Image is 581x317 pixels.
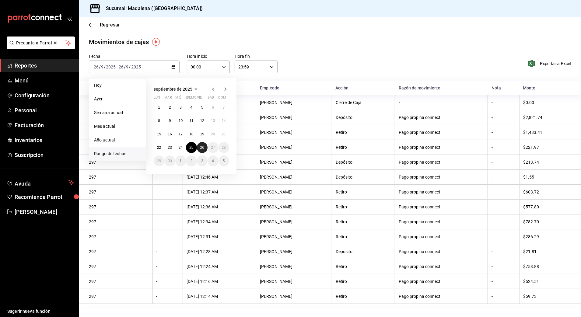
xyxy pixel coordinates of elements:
[222,119,226,123] abbr: 14 de septiembre de 2025
[187,264,252,269] div: [DATE] 12:24 AM
[336,234,391,239] div: Retiro
[104,64,106,69] span: /
[523,249,571,254] div: $21.81
[492,219,516,224] div: -
[260,85,328,90] div: Empleado
[208,129,218,140] button: 20 de septiembre de 2025
[399,294,484,299] div: Pago propina connect
[15,151,74,159] span: Suscripción
[175,102,186,113] button: 3 de septiembre de 2025
[399,160,484,165] div: Pago propina connect
[492,294,516,299] div: -
[67,16,72,21] button: open_drawer_menu
[89,204,149,209] div: 297
[117,64,118,69] span: -
[106,64,116,69] input: ----
[399,279,484,284] div: Pago propina connect
[208,102,218,113] button: 6 de septiembre de 2025
[336,190,391,194] div: Retiro
[200,145,204,150] abbr: 26 de septiembre de 2025
[260,294,328,299] div: [PERSON_NAME]
[492,264,516,269] div: -
[200,119,204,123] abbr: 12 de septiembre de 2025
[492,130,516,135] div: -
[201,105,203,110] abbr: 5 de septiembre de 2025
[523,160,571,165] div: $213.74
[523,234,571,239] div: $286.29
[260,160,328,165] div: [PERSON_NAME]
[336,85,391,90] div: Acción
[399,85,484,90] div: Razón de movimiento
[168,159,172,163] abbr: 30 de septiembre de 2025
[156,204,179,209] div: -
[211,145,215,150] abbr: 27 de septiembre de 2025
[156,234,179,239] div: -
[260,145,328,150] div: [PERSON_NAME]
[158,105,160,110] abbr: 1 de septiembre de 2025
[94,137,141,143] span: Año actual
[179,119,183,123] abbr: 10 de septiembre de 2025
[89,294,149,299] div: 297
[219,155,229,166] button: 5 de octubre de 2025
[260,204,328,209] div: [PERSON_NAME]
[260,175,328,179] div: [PERSON_NAME]
[129,64,131,69] span: /
[492,160,516,165] div: -
[492,115,516,120] div: -
[175,129,186,140] button: 17 de septiembre de 2025
[223,159,225,163] abbr: 5 de octubre de 2025
[89,219,149,224] div: 297
[157,145,161,150] abbr: 22 de septiembre de 2025
[189,145,193,150] abbr: 25 de septiembre de 2025
[175,115,186,126] button: 10 de septiembre de 2025
[492,234,516,239] div: -
[211,132,215,136] abbr: 20 de septiembre de 2025
[152,38,160,46] img: Tooltip marker
[399,190,484,194] div: Pago propina connect
[336,264,391,269] div: Retiro
[336,175,391,179] div: Depósito
[399,234,484,239] div: Pago propina connect
[15,91,74,99] span: Configuración
[118,64,124,69] input: --
[197,129,208,140] button: 19 de septiembre de 2025
[156,279,179,284] div: -
[89,279,149,284] div: 297
[208,96,214,102] abbr: sábado
[219,142,229,153] button: 28 de septiembre de 2025
[235,54,278,59] label: Hora fin
[399,264,484,269] div: Pago propina connect
[191,159,193,163] abbr: 2 de octubre de 2025
[201,159,203,163] abbr: 3 de octubre de 2025
[15,193,74,201] span: Recomienda Parrot
[154,85,200,93] button: septiembre de 2025
[186,155,197,166] button: 2 de octubre de 2025
[260,249,328,254] div: [PERSON_NAME]
[15,76,74,85] span: Menú
[169,119,171,123] abbr: 9 de septiembre de 2025
[187,234,252,239] div: [DATE] 12:31 AM
[530,60,571,67] span: Exportar a Excel
[212,159,214,163] abbr: 4 de octubre de 2025
[154,129,164,140] button: 15 de septiembre de 2025
[208,142,218,153] button: 27 de septiembre de 2025
[15,136,74,144] span: Inventarios
[492,279,516,284] div: -
[197,96,202,102] abbr: viernes
[336,145,391,150] div: Retiro
[94,110,141,116] span: Semana actual
[523,145,571,150] div: $221.97
[180,159,182,163] abbr: 1 de octubre de 2025
[154,115,164,126] button: 8 de septiembre de 2025
[208,155,218,166] button: 4 de octubre de 2025
[156,264,179,269] div: -
[187,190,252,194] div: [DATE] 12:37 AM
[94,151,141,157] span: Rango de fechas
[336,160,391,165] div: Depósito
[523,100,571,105] div: $0.00
[336,219,391,224] div: Retiro
[523,264,571,269] div: $753.88
[180,105,182,110] abbr: 3 de septiembre de 2025
[260,130,328,135] div: [PERSON_NAME]
[187,204,252,209] div: [DATE] 12:36 AM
